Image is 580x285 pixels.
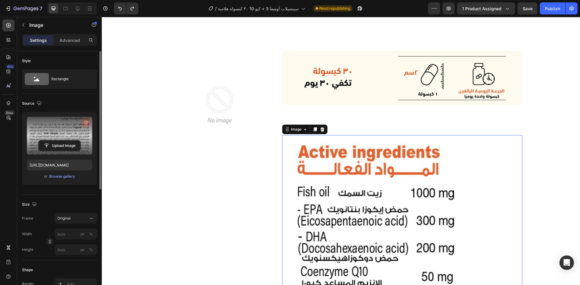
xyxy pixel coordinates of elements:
[55,213,97,224] button: Original
[80,247,85,252] div: px
[215,5,217,12] span: /
[5,110,14,115] div: Beta
[89,231,93,237] div: %
[457,2,515,14] button: 1 product assigned
[60,37,80,43] p: Advanced
[87,246,95,253] button: px
[44,173,48,180] span: or
[29,21,81,29] p: Image
[6,64,14,69] div: 450
[559,255,574,270] div: Open Intercom Messenger
[2,2,45,14] button: 7
[79,230,86,238] button: %
[188,110,201,115] div: Image
[79,246,86,253] button: %
[57,216,71,221] span: Original
[22,201,38,209] div: Size
[462,5,501,12] span: 1 product assigned
[22,216,33,221] label: Frame
[22,58,31,64] div: Style
[49,173,75,179] button: Browse gallery
[49,174,75,179] div: Browse gallery
[319,6,350,11] span: Need republishing
[180,34,420,88] img: gempages_545832799098111142-5b718a64-46c7-4d2d-ac9c-74b9048a9d27.jpg
[102,17,580,285] iframe: Design area
[51,72,88,86] div: Rectangle
[27,160,92,170] input: https://example.com/image.jpg
[38,140,81,151] button: Upload Image
[80,231,85,237] div: px
[22,231,32,237] label: Width
[55,229,97,239] input: px%
[540,2,565,14] button: Publish
[89,247,93,252] div: %
[55,244,97,255] input: px%
[87,230,95,238] button: px
[40,5,42,12] p: 7
[218,5,298,12] span: سينسيلاب أوميغا 3 + كيو 10 ٣٠ كبسولة هلامية
[22,247,33,252] label: Height
[517,2,537,14] button: Save
[545,5,560,12] div: Publish
[22,100,43,108] div: Source
[22,267,33,273] div: Shape
[114,2,138,14] div: Undo/Redo
[30,37,47,43] p: Settings
[523,6,533,11] span: Save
